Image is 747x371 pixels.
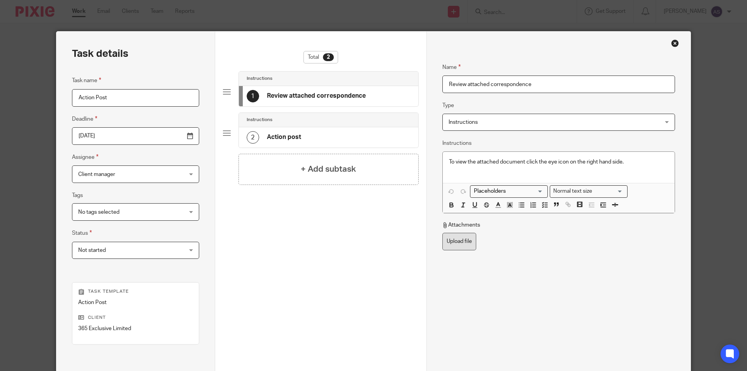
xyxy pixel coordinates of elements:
[78,315,193,321] p: Client
[671,39,679,47] div: Close this dialog window
[72,47,128,60] h2: Task details
[442,102,454,109] label: Type
[78,325,193,332] p: 365 Exclusive Limited
[470,185,548,197] div: Search for option
[449,120,478,125] span: Instructions
[72,89,199,107] input: Task name
[72,114,97,123] label: Deadline
[72,229,92,237] label: Status
[442,221,480,229] p: Attachments
[442,63,461,72] label: Name
[78,209,119,215] span: No tags selected
[72,127,199,145] input: Pick a date
[247,76,272,82] h4: Instructions
[247,117,272,123] h4: Instructions
[323,53,334,61] div: 2
[303,51,338,63] div: Total
[595,187,623,195] input: Search for option
[72,153,98,162] label: Assignee
[72,76,101,85] label: Task name
[550,185,628,197] div: Text styles
[78,172,115,177] span: Client manager
[442,233,476,250] label: Upload file
[552,187,594,195] span: Normal text size
[470,185,548,197] div: Placeholders
[301,163,356,175] h4: + Add subtask
[550,185,628,197] div: Search for option
[78,299,193,306] p: Action Post
[247,131,259,144] div: 2
[78,288,193,295] p: Task template
[247,90,259,102] div: 1
[449,158,668,166] p: To view the attached document click the eye icon on the right hand side.
[72,192,83,199] label: Tags
[442,139,472,147] label: Instructions
[267,92,366,100] h4: Review attached correspondence
[78,248,106,253] span: Not started
[471,187,543,195] input: Search for option
[267,133,301,141] h4: Action post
